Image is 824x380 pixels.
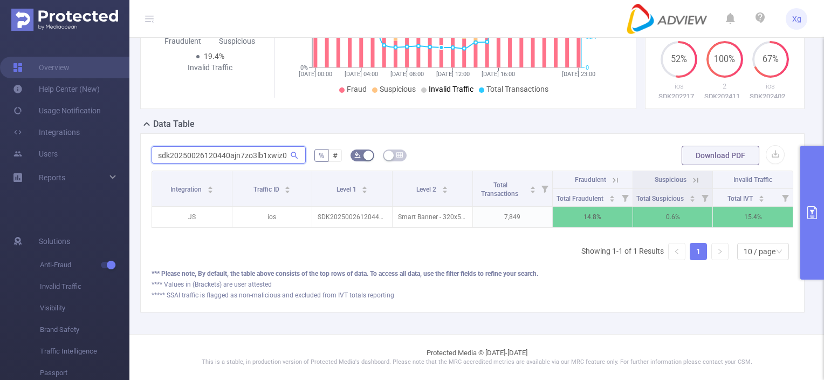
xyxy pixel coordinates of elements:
[284,185,291,191] div: Sort
[396,152,403,158] i: icon: table
[609,198,615,201] i: icon: caret-down
[204,52,224,60] span: 19.4%
[656,81,702,92] p: ios
[682,146,759,165] button: Download PDF
[697,189,712,206] i: Filter menu
[319,151,324,160] span: %
[727,195,754,202] span: Total IVT
[747,81,793,92] p: ios
[674,248,680,255] i: icon: left
[13,100,101,121] a: Usage Notification
[586,33,596,40] tspan: 65K
[300,64,308,71] tspan: 0%
[429,85,473,93] span: Invalid Traffic
[530,185,536,188] i: icon: caret-up
[752,55,789,64] span: 67%
[299,71,332,78] tspan: [DATE] 00:00
[207,185,213,188] i: icon: caret-up
[759,194,765,197] i: icon: caret-up
[557,195,605,202] span: Total Fraudulent
[778,189,793,206] i: Filter menu
[733,176,772,184] span: Invalid Traffic
[13,57,70,78] a: Overview
[656,91,702,102] p: SDK20221712050410xhhnonnqqwbv3yi
[170,186,203,193] span: Integration
[690,243,706,260] a: 1
[207,185,214,191] div: Sort
[537,171,552,206] i: Filter menu
[207,189,213,192] i: icon: caret-down
[152,146,306,164] input: Search...
[581,243,664,260] li: Showing 1-1 of 1 Results
[390,71,423,78] tspan: [DATE] 08:00
[40,319,129,341] span: Brand Safety
[442,189,448,192] i: icon: caret-down
[702,91,748,102] p: SDK20241125111157euijkedccjrky63
[39,173,65,182] span: Reports
[706,55,743,64] span: 100%
[689,194,696,200] div: Sort
[442,185,448,191] div: Sort
[361,185,368,191] div: Sort
[40,254,129,276] span: Anti-Fraud
[129,334,824,380] footer: Protected Media © [DATE]-[DATE]
[393,207,472,227] p: Smart Banner - 320x50 [0]
[609,194,615,197] i: icon: caret-up
[40,341,129,362] span: Traffic Intelligence
[300,32,308,39] tspan: 8%
[690,243,707,260] li: 1
[153,118,195,131] h2: Data Table
[416,186,438,193] span: Level 2
[333,151,338,160] span: #
[759,198,765,201] i: icon: caret-down
[575,176,606,184] span: Fraudulent
[380,85,416,93] span: Suspicious
[758,194,765,200] div: Sort
[442,185,448,188] i: icon: caret-up
[40,276,129,297] span: Invalid Traffic
[486,85,548,93] span: Total Transactions
[362,185,368,188] i: icon: caret-up
[337,186,358,193] span: Level 1
[152,280,793,289] div: **** Values in (Brackets) are user attested
[609,194,615,200] div: Sort
[530,185,536,191] div: Sort
[702,81,748,92] p: 2
[13,78,100,100] a: Help Center (New)
[689,198,695,201] i: icon: caret-down
[156,358,797,367] p: This is a stable, in production version of Protected Media's dashboard. Please note that the MRC ...
[747,91,793,102] p: SDK20240213020451qsfgewatm3hwx06
[210,36,265,47] div: Suspicious
[312,207,392,227] p: SDK20250026120440ajn7zo3lb1xwiz0
[689,194,695,197] i: icon: caret-up
[39,230,70,252] span: Solutions
[362,189,368,192] i: icon: caret-down
[482,71,515,78] tspan: [DATE] 16:00
[436,71,469,78] tspan: [DATE] 12:00
[347,85,367,93] span: Fraud
[344,71,377,78] tspan: [DATE] 04:00
[792,8,801,30] span: Xg
[633,207,713,227] p: 0.6%
[636,195,685,202] span: Total Suspicious
[717,248,723,255] i: icon: right
[13,143,58,165] a: Users
[152,269,793,279] div: *** Please note, By default, the table above consists of the top rows of data. To access all data...
[713,207,793,227] p: 15.4%
[711,243,729,260] li: Next Page
[586,64,589,71] tspan: 0
[562,71,595,78] tspan: [DATE] 23:00
[232,207,312,227] p: ios
[661,55,697,64] span: 52%
[776,248,782,256] i: icon: down
[285,189,291,192] i: icon: caret-down
[354,152,361,158] i: icon: bg-colors
[655,176,686,184] span: Suspicious
[530,189,536,192] i: icon: caret-down
[617,189,633,206] i: Filter menu
[553,207,633,227] p: 14.8%
[152,290,793,300] div: ***** SSAI traffic is flagged as non-malicious and excluded from IVT totals reporting
[253,186,281,193] span: Traffic ID
[152,207,232,227] p: JS
[481,181,520,198] span: Total Transactions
